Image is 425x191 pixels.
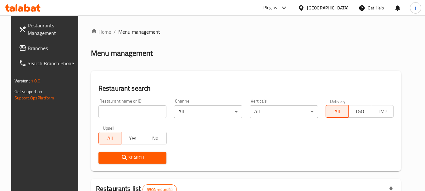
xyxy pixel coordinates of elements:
[91,48,153,58] h2: Menu management
[351,107,369,116] span: TGO
[98,132,121,144] button: All
[101,134,119,143] span: All
[147,134,164,143] span: No
[263,4,277,12] div: Plugins
[28,44,77,52] span: Branches
[330,99,346,103] label: Delivery
[103,154,162,162] span: Search
[91,28,401,36] nav: breadcrumb
[14,56,82,71] a: Search Branch Phone
[98,84,394,93] h2: Restaurant search
[31,77,41,85] span: 1.0.0
[14,94,54,102] a: Support.OpsPlatform
[348,105,371,118] button: TGO
[14,77,30,85] span: Version:
[98,152,167,164] button: Search
[98,105,167,118] input: Search for restaurant name or ID..
[14,87,43,96] span: Get support on:
[124,134,142,143] span: Yes
[374,107,391,116] span: TMP
[415,4,416,11] span: j
[121,132,144,144] button: Yes
[28,22,77,37] span: Restaurants Management
[174,105,242,118] div: All
[103,126,115,130] label: Upsell
[250,105,318,118] div: All
[144,132,167,144] button: No
[326,105,349,118] button: All
[114,28,116,36] li: /
[328,107,346,116] span: All
[28,59,77,67] span: Search Branch Phone
[371,105,394,118] button: TMP
[14,41,82,56] a: Branches
[307,4,349,11] div: [GEOGRAPHIC_DATA]
[118,28,160,36] span: Menu management
[14,18,82,41] a: Restaurants Management
[91,28,111,36] a: Home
